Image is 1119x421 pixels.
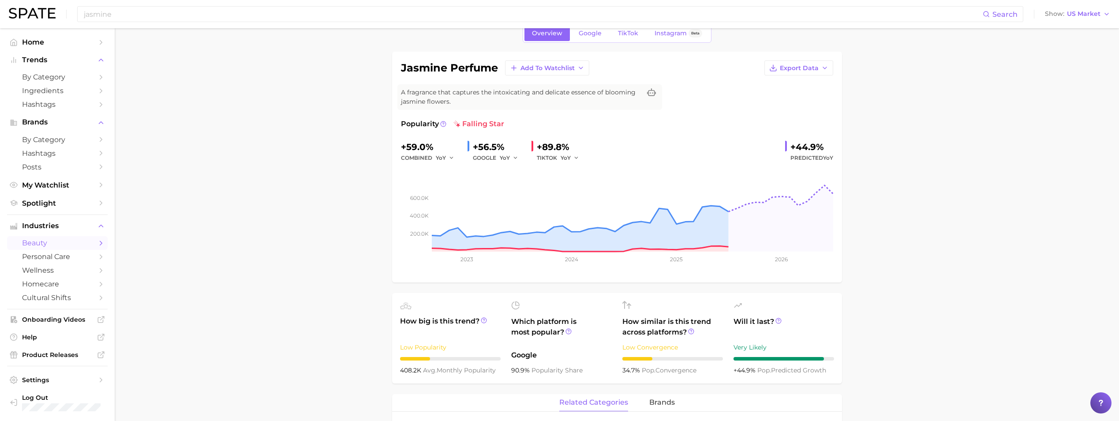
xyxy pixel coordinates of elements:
[400,316,501,338] span: How big is this trend?
[401,88,641,106] span: A fragrance that captures the intoxicating and delicate essence of blooming jasmine flowers.
[436,153,455,163] button: YoY
[22,38,93,46] span: Home
[7,313,108,326] a: Onboarding Videos
[460,256,473,263] tspan: 2023
[618,30,638,37] span: TikTok
[734,316,834,338] span: Will it last?
[655,30,687,37] span: Instagram
[7,331,108,344] a: Help
[780,64,819,72] span: Export Data
[790,140,833,154] div: +44.9%
[473,153,524,163] div: GOOGLE
[1045,11,1064,16] span: Show
[520,64,575,72] span: Add to Watchlist
[22,376,93,384] span: Settings
[511,366,531,374] span: 90.9%
[83,7,983,22] input: Search here for a brand, industry, or ingredient
[9,8,56,19] img: SPATE
[691,30,700,37] span: Beta
[7,84,108,98] a: Ingredients
[622,316,723,338] span: How similar is this trend across platforms?
[22,394,145,402] span: Log Out
[436,154,446,162] span: YoY
[453,120,460,128] img: falling star
[401,63,498,73] h1: jasmine perfume
[22,118,93,126] span: Brands
[1043,8,1112,20] button: ShowUS Market
[7,98,108,111] a: Hashtags
[823,154,833,161] span: YoY
[7,35,108,49] a: Home
[22,351,93,359] span: Product Releases
[22,333,93,341] span: Help
[22,100,93,109] span: Hashtags
[561,153,580,163] button: YoY
[22,293,93,302] span: cultural shifts
[7,70,108,84] a: by Category
[505,60,589,75] button: Add to Watchlist
[22,135,93,144] span: by Category
[22,149,93,158] span: Hashtags
[400,357,501,361] div: 3 / 10
[423,366,496,374] span: monthly popularity
[7,291,108,304] a: cultural shifts
[7,178,108,192] a: My Watchlist
[670,256,683,263] tspan: 2025
[400,366,423,374] span: 408.2k
[22,163,93,171] span: Posts
[524,26,570,41] a: Overview
[622,357,723,361] div: 3 / 10
[401,119,439,129] span: Popularity
[7,133,108,147] a: by Category
[537,140,585,154] div: +89.8%
[649,398,675,406] span: brands
[642,366,696,374] span: convergence
[1067,11,1100,16] span: US Market
[511,350,612,361] span: Google
[734,357,834,361] div: 9 / 10
[7,53,108,67] button: Trends
[775,256,787,263] tspan: 2026
[7,116,108,129] button: Brands
[647,26,710,41] a: InstagramBeta
[7,373,108,387] a: Settings
[7,250,108,263] a: personal care
[7,348,108,361] a: Product Releases
[559,398,628,406] span: related categories
[757,366,771,374] abbr: popularity index
[7,147,108,160] a: Hashtags
[992,10,1018,19] span: Search
[22,56,93,64] span: Trends
[500,153,519,163] button: YoY
[537,153,585,163] div: TIKTOK
[622,342,723,353] div: Low Convergence
[7,391,108,414] a: Log out. Currently logged in with e-mail mathilde.girardon@dsm-firmenich.com.
[734,342,834,353] div: Very Likely
[401,153,460,163] div: combined
[500,154,510,162] span: YoY
[565,256,578,263] tspan: 2024
[401,140,460,154] div: +59.0%
[734,366,757,374] span: +44.9%
[7,219,108,233] button: Industries
[642,366,655,374] abbr: popularity index
[7,277,108,291] a: homecare
[790,153,833,163] span: Predicted
[531,366,583,374] span: popularity share
[22,199,93,207] span: Spotlight
[22,239,93,247] span: beauty
[22,181,93,189] span: My Watchlist
[511,316,612,346] span: Which platform is most popular?
[7,196,108,210] a: Spotlight
[7,263,108,277] a: wellness
[532,30,562,37] span: Overview
[764,60,833,75] button: Export Data
[22,86,93,95] span: Ingredients
[22,252,93,261] span: personal care
[453,119,504,129] span: falling star
[22,266,93,274] span: wellness
[7,236,108,250] a: beauty
[579,30,602,37] span: Google
[22,73,93,81] span: by Category
[757,366,826,374] span: predicted growth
